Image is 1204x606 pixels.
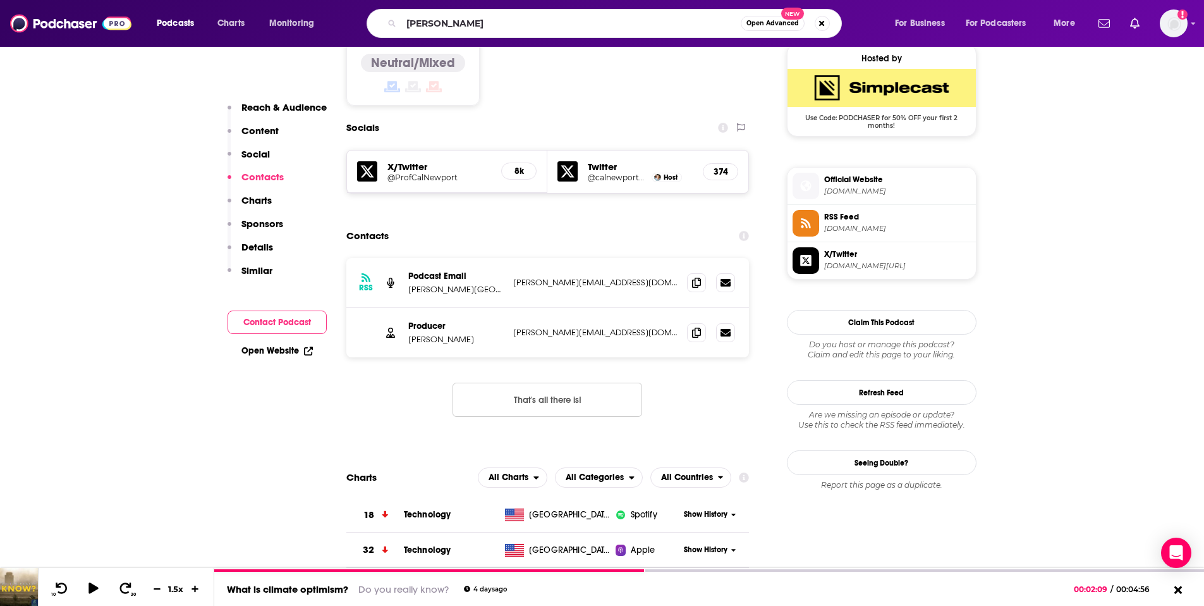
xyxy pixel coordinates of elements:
[478,467,547,488] button: open menu
[1054,15,1075,32] span: More
[616,510,626,520] img: iconImage
[1160,9,1188,37] button: Show profile menu
[746,20,799,27] span: Open Advanced
[631,544,655,557] span: Apple
[513,277,678,288] p: [PERSON_NAME][EMAIL_ADDRESS][DOMAIN_NAME]
[513,327,678,338] p: [PERSON_NAME][EMAIL_ADDRESS][DOMAIN_NAME]
[654,174,661,181] img: Cal Newport
[500,544,616,557] a: [GEOGRAPHIC_DATA]
[714,166,727,177] h5: 374
[49,581,73,597] button: 10
[346,224,389,248] h2: Contacts
[408,334,503,345] p: [PERSON_NAME]
[228,241,273,264] button: Details
[363,543,374,557] h3: 32
[209,13,252,34] a: Charts
[363,508,374,523] h3: 18
[684,545,727,555] span: Show History
[228,264,272,288] button: Similar
[227,583,348,595] a: What is climate optimism?
[664,173,678,182] span: Host
[346,533,404,567] a: 32
[478,467,547,488] h2: Platforms
[228,194,272,218] button: Charts
[166,584,187,594] div: 1.5 x
[464,586,507,593] div: 4 days ago
[228,148,270,171] button: Social
[241,264,272,276] p: Similar
[1074,584,1110,594] span: 00:02:09
[358,583,449,595] a: Do you really know?
[1160,9,1188,37] img: User Profile
[555,467,643,488] h2: Categories
[555,467,643,488] button: open menu
[679,545,740,555] button: Show History
[241,148,270,160] p: Social
[958,13,1045,34] button: open menu
[650,467,732,488] h2: Countries
[228,101,327,125] button: Reach & Audience
[387,173,492,182] a: @ProfCalNewport
[824,224,971,233] span: feeds.simplecast.com
[379,9,854,38] div: Search podcasts, credits, & more...
[895,15,945,32] span: For Business
[408,321,503,331] p: Producer
[512,166,526,176] h5: 8k
[787,107,976,130] span: Use Code: PODCHASER for 50% OFF your first 2 months!
[148,13,210,34] button: open menu
[228,171,284,194] button: Contacts
[1110,584,1113,594] span: /
[241,171,284,183] p: Contacts
[529,544,611,557] span: United States
[566,473,624,482] span: All Categories
[616,544,679,557] a: Apple
[787,450,976,475] a: Seeing Double?
[824,174,971,185] span: Official Website
[1177,9,1188,20] svg: Add a profile image
[787,69,976,107] img: SimpleCast Deal: Use Code: PODCHASER for 50% OFF your first 2 months!
[661,473,713,482] span: All Countries
[1160,9,1188,37] span: Logged in as Rbaldwin
[387,161,492,173] h5: X/Twitter
[404,509,451,520] a: Technology
[616,509,679,521] a: iconImageSpotify
[787,480,976,490] div: Report this page as a duplicate.
[404,545,451,555] a: Technology
[157,15,194,32] span: Podcasts
[824,249,971,260] span: X/Twitter
[453,383,642,417] button: Nothing here.
[787,380,976,405] button: Refresh Feed
[114,581,138,597] button: 30
[241,345,313,356] a: Open Website
[793,247,971,274] a: X/Twitter[DOMAIN_NAME][URL]
[228,218,283,241] button: Sponsors
[787,410,976,430] div: Are we missing an episode or update? Use this to check the RSS feed immediately.
[371,55,455,71] h4: Neutral/Mixed
[588,161,693,173] h5: Twitter
[241,218,283,230] p: Sponsors
[824,261,971,271] span: twitter.com/ProfCalNewport
[781,8,804,20] span: New
[489,473,528,482] span: All Charts
[679,509,740,520] button: Show History
[1093,13,1115,34] a: Show notifications dropdown
[741,16,805,31] button: Open AdvancedNew
[787,310,976,335] button: Claim This Podcast
[684,509,727,520] span: Show History
[824,211,971,223] span: RSS Feed
[529,509,611,521] span: United States
[260,13,331,34] button: open menu
[787,53,976,64] div: Hosted by
[346,471,377,483] h2: Charts
[269,15,314,32] span: Monitoring
[793,210,971,237] a: RSS Feed[DOMAIN_NAME]
[1113,584,1162,594] span: 00:04:56
[886,13,961,34] button: open menu
[359,283,373,293] h3: RSS
[787,340,976,360] div: Claim and edit this page to your liking.
[241,101,327,113] p: Reach & Audience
